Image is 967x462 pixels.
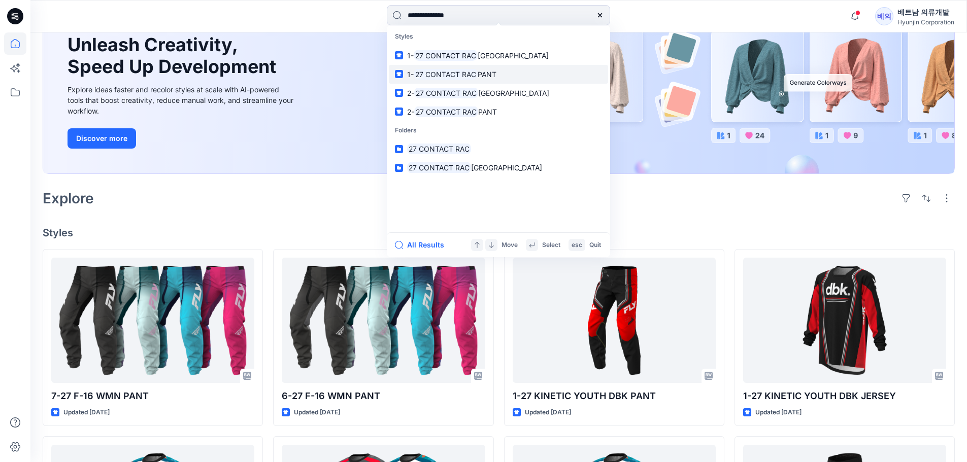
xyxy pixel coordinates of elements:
p: 1-27 KINETIC YOUTH DBK PANT [513,389,716,403]
span: [GEOGRAPHIC_DATA] [478,89,549,97]
a: 1-27 KINETIC YOUTH DBK JERSEY [743,258,946,383]
p: Updated [DATE] [755,407,802,418]
span: 1- [407,70,414,79]
a: 7-27 F-16 WMN PANT [51,258,254,383]
h1: Unleash Creativity, Speed Up Development [68,34,281,78]
mark: 27 CONTACT RAC [407,143,471,155]
p: 7-27 F-16 WMN PANT [51,389,254,403]
p: Styles [389,27,608,46]
button: All Results [395,239,451,251]
span: 2- [407,108,414,116]
p: Quit [589,240,601,251]
a: 2-27 CONTACT RACPANT [389,102,608,121]
a: 27 CONTACT RAC [389,139,608,158]
mark: 27 CONTACT RAC [414,68,478,80]
a: Discover more [68,128,296,149]
p: Folders [389,121,608,140]
div: Explore ideas faster and recolor styles at scale with AI-powered tools that boost creativity, red... [68,84,296,116]
mark: 27 CONTACT RAC [407,162,471,173]
a: 6-27 F-16 WMN PANT [282,258,485,383]
p: Select [542,240,560,251]
mark: 27 CONTACT RAC [414,106,478,118]
p: Updated [DATE] [525,407,571,418]
h4: Styles [43,227,955,239]
h2: Explore [43,190,94,206]
span: PANT [478,70,496,79]
a: 1-27 CONTACT RACPANT [389,65,608,84]
p: 1-27 KINETIC YOUTH DBK JERSEY [743,389,946,403]
span: [GEOGRAPHIC_DATA] [478,51,549,60]
span: 2- [407,89,414,97]
p: Move [502,240,518,251]
p: Updated [DATE] [294,407,340,418]
mark: 27 CONTACT RAC [414,50,478,61]
span: 1- [407,51,414,60]
div: 베트남 의류개발 [897,6,954,18]
mark: 27 CONTACT RAC [414,87,478,99]
a: 1-27 CONTACT RAC[GEOGRAPHIC_DATA] [389,46,608,65]
button: Discover more [68,128,136,149]
a: 27 CONTACT RAC[GEOGRAPHIC_DATA] [389,158,608,177]
p: Updated [DATE] [63,407,110,418]
p: esc [572,240,582,251]
span: [GEOGRAPHIC_DATA] [471,163,542,172]
p: 6-27 F-16 WMN PANT [282,389,485,403]
a: 1-27 KINETIC YOUTH DBK PANT [513,258,716,383]
a: 2-27 CONTACT RAC[GEOGRAPHIC_DATA] [389,84,608,102]
span: PANT [478,108,497,116]
div: 베의 [875,7,893,25]
div: Hyunjin Corporation [897,18,954,26]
